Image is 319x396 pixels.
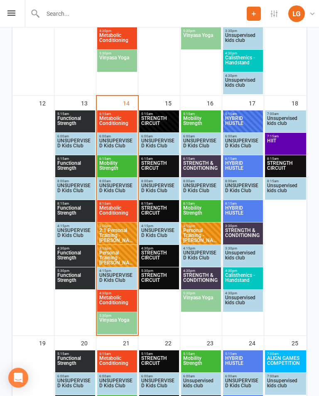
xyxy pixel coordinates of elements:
[225,51,261,55] span: 4:30pm
[141,157,177,161] span: 6:15am
[57,202,93,205] span: 8:15am
[99,112,135,116] span: 5:15am
[165,336,180,350] div: 22
[99,247,135,250] span: 3:15pm
[57,228,93,243] span: UNSUPERVISED Kids Club
[57,378,93,393] span: UNSUPERVISED Kids Club
[225,183,261,198] span: UNSUPERVISED Kids Club
[57,273,93,288] span: Functional Strength
[141,374,177,378] span: 6:00am
[99,318,135,332] span: Vinyasa Yoga
[99,295,135,310] span: Metabolic Conditioning
[225,378,261,393] span: UNSUPERVISED Kids Club
[99,116,135,131] span: Metabolic Conditioning
[57,179,93,183] span: 8:00am
[99,29,135,33] span: 4:30pm
[141,138,177,153] span: UNSUPERVISED Kids Club
[225,74,261,78] span: 4:30pm
[141,273,177,288] span: STRENGTH CIRCUIT
[165,96,180,110] div: 15
[225,55,261,70] span: Calisthenics - Handstand
[99,291,135,295] span: 4:30pm
[99,374,135,378] span: 6:00am
[57,247,93,250] span: 4:30pm
[183,161,219,176] span: STRENGTH & CONDITIONING
[225,352,261,356] span: 5:15am
[81,336,96,350] div: 20
[99,51,135,55] span: 5:30pm
[183,112,219,116] span: 5:15am
[99,55,135,70] span: Vinyasa Yoga
[57,161,93,176] span: Functional Strength
[81,96,96,110] div: 13
[99,134,135,138] span: 6:00am
[183,179,219,183] span: 8:00am
[225,247,261,250] span: 3:30pm
[249,96,264,110] div: 17
[183,374,219,378] span: 6:00am
[57,269,93,273] span: 5:30pm
[183,228,219,243] span: Personal Training - [PERSON_NAME]
[123,336,138,350] div: 21
[57,224,93,228] span: 4:15pm
[225,134,261,138] span: 6:00am
[99,224,135,228] span: 2:00pm
[183,116,219,131] span: Mobility Strength
[141,134,177,138] span: 6:00am
[225,78,261,93] span: Unsupervised kids club
[267,116,304,131] span: Unsupervised kids club
[39,336,54,350] div: 19
[267,134,304,138] span: 7:15am
[99,314,135,318] span: 5:30pm
[183,250,219,265] span: UNSUPERVISED Kids Club
[99,161,135,176] span: Mobility Strength
[99,269,135,273] span: 4:15pm
[141,224,177,228] span: 4:15pm
[57,183,93,198] span: UNSUPERVISED Kids Club
[141,356,177,371] span: STRENGTH CIRCUIT
[225,250,261,265] span: Unsupervised kids club
[183,269,219,273] span: 4:30pm
[99,202,135,205] span: 8:15am
[99,205,135,220] span: Metabolic Conditioning
[141,161,177,176] span: STRENGTH CIRCUT
[57,134,93,138] span: 6:00am
[57,205,93,220] span: Functional Strength
[225,161,261,176] span: HYBRID HUSTLE
[57,356,93,371] span: Functional Strength
[183,378,219,393] span: Unsupervised kids club
[225,205,261,220] span: HYBRID HUSTLE
[183,157,219,161] span: 6:15am
[99,352,135,356] span: 5:15am
[183,134,219,138] span: 6:00am
[183,205,219,220] span: Mobility Strength
[99,33,135,48] span: Metabolic Conditioning
[267,157,304,161] span: 8:15am
[292,336,307,350] div: 25
[267,161,304,176] span: STRENGTH CIRCUIT
[183,29,219,33] span: 5:30pm
[225,112,261,116] span: 5:15am
[267,138,304,153] span: HIIT
[141,179,177,183] span: 8:00am
[40,8,247,20] input: Search...
[141,247,177,250] span: 4:30pm
[99,183,135,198] span: UNSUPERVISED Kids Club
[99,228,135,243] span: 2:1 Personal Training - [PERSON_NAME] [PERSON_NAME]...
[225,29,261,33] span: 3:30pm
[183,224,219,228] span: 3:15pm
[225,138,261,153] span: UNSUPERVISED Kids Club
[99,273,135,288] span: UNSUPERVISED Kids Club
[183,356,219,371] span: Mobility Strength
[225,116,261,131] span: HYBRID HUSTLE
[183,138,219,153] span: UNSUPERVISED Kids Club
[183,352,219,356] span: 5:15am
[288,5,305,22] div: LG
[57,112,93,116] span: 5:15am
[183,33,219,48] span: Vinyasa Yoga
[141,202,177,205] span: 8:15am
[225,228,261,243] span: STRENGTH & CONDITIONING
[225,157,261,161] span: 6:15am
[141,112,177,116] span: 5:15am
[99,179,135,183] span: 8:00am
